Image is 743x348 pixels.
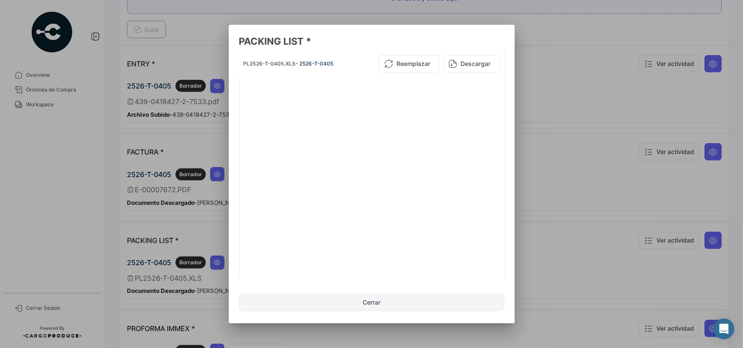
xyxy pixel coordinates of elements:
[379,55,439,72] button: Reemplazar
[239,35,504,47] h3: PACKING LIST *
[296,60,334,67] span: - 2526-T-0405
[239,294,504,311] button: Cerrar
[243,60,296,67] span: PL2526-T-0405.XLS
[443,55,500,72] button: Descargar
[714,318,734,339] div: Abrir Intercom Messenger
